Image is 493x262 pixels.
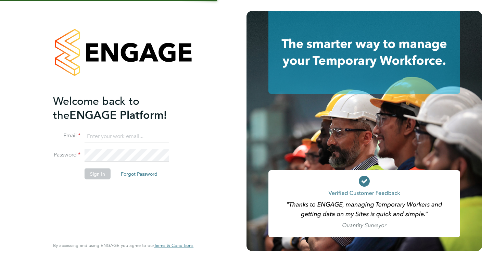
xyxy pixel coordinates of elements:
label: Email [53,132,80,139]
span: Welcome back to the [53,94,139,122]
a: Terms & Conditions [154,243,193,248]
span: Terms & Conditions [154,242,193,248]
h2: ENGAGE Platform! [53,94,187,122]
button: Forgot Password [115,169,163,179]
span: By accessing and using ENGAGE you agree to our [53,242,193,248]
label: Password [53,151,80,159]
button: Sign In [85,169,111,179]
input: Enter your work email... [85,130,169,142]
